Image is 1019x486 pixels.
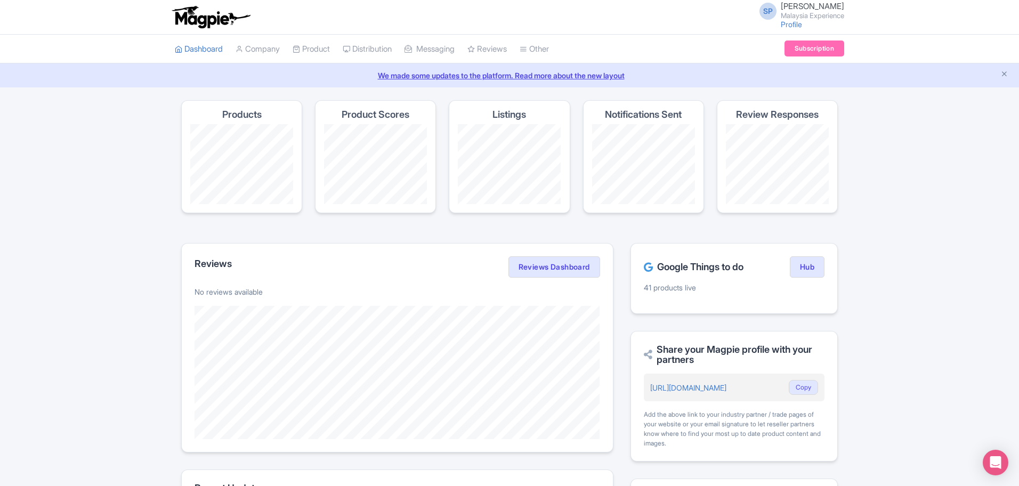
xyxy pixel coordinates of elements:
a: Distribution [343,35,392,64]
button: Copy [789,380,818,395]
a: Product [293,35,330,64]
a: Hub [790,256,824,278]
span: SP [759,3,777,20]
a: Dashboard [175,35,223,64]
a: Company [236,35,280,64]
h4: Notifications Sent [605,109,682,120]
div: Open Intercom Messenger [983,450,1008,475]
img: logo-ab69f6fb50320c5b225c76a69d11143b.png [169,5,252,29]
div: Add the above link to your industry partner / trade pages of your website or your email signature... [644,410,824,448]
a: Subscription [785,40,844,56]
h2: Reviews [195,258,232,269]
a: Reviews Dashboard [508,256,600,278]
p: No reviews available [195,286,600,297]
a: Other [520,35,549,64]
span: [PERSON_NAME] [781,1,844,11]
a: We made some updates to the platform. Read more about the new layout [6,70,1013,81]
h2: Share your Magpie profile with your partners [644,344,824,366]
small: Malaysia Experience [781,12,844,19]
h4: Product Scores [342,109,409,120]
a: [URL][DOMAIN_NAME] [650,383,726,392]
h4: Listings [492,109,526,120]
button: Close announcement [1000,69,1008,81]
a: SP [PERSON_NAME] Malaysia Experience [753,2,844,19]
a: Messaging [405,35,455,64]
h2: Google Things to do [644,262,743,272]
a: Profile [781,20,802,29]
p: 41 products live [644,282,824,293]
h4: Products [222,109,262,120]
a: Reviews [467,35,507,64]
h4: Review Responses [736,109,819,120]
